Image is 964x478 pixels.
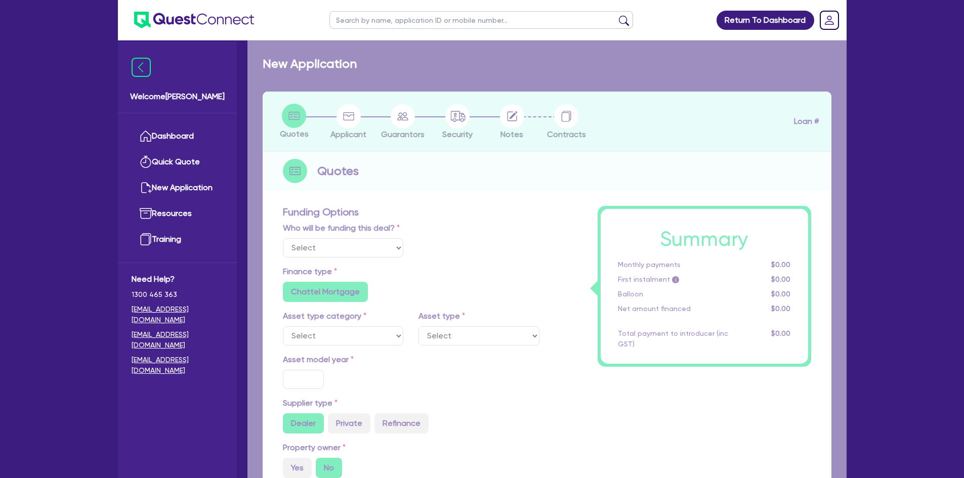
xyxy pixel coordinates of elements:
input: Search by name, application ID or mobile number... [329,11,633,29]
a: [EMAIL_ADDRESS][DOMAIN_NAME] [132,304,223,325]
img: quick-quote [140,156,152,168]
span: Welcome [PERSON_NAME] [130,91,225,103]
a: Dropdown toggle [816,7,843,33]
img: icon-menu-close [132,58,151,77]
span: 1300 465 363 [132,289,223,300]
a: New Application [132,175,223,201]
a: [EMAIL_ADDRESS][DOMAIN_NAME] [132,355,223,376]
a: Return To Dashboard [717,11,814,30]
img: quest-connect-logo-blue [134,12,254,28]
img: resources [140,207,152,220]
a: [EMAIL_ADDRESS][DOMAIN_NAME] [132,329,223,351]
a: Dashboard [132,123,223,149]
img: training [140,233,152,245]
span: Need Help? [132,273,223,285]
img: new-application [140,182,152,194]
a: Quick Quote [132,149,223,175]
a: Training [132,227,223,252]
a: Resources [132,201,223,227]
